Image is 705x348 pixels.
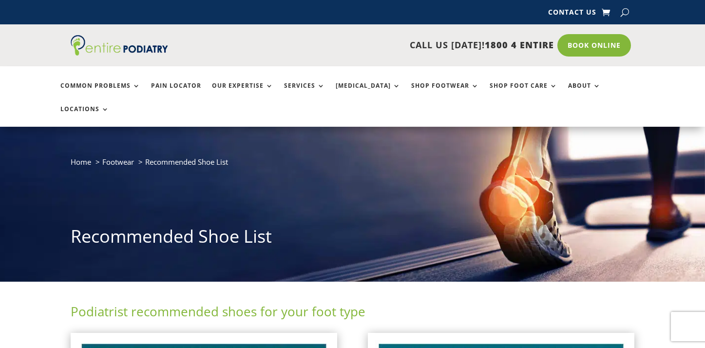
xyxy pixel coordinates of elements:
[411,82,479,103] a: Shop Footwear
[71,155,635,175] nav: breadcrumb
[485,39,554,51] span: 1800 4 ENTIRE
[71,35,168,56] img: logo (1)
[200,39,554,52] p: CALL US [DATE]!
[336,82,400,103] a: [MEDICAL_DATA]
[568,82,601,103] a: About
[71,48,168,58] a: Entire Podiatry
[151,82,201,103] a: Pain Locator
[102,157,134,167] a: Footwear
[60,82,140,103] a: Common Problems
[60,106,109,127] a: Locations
[212,82,273,103] a: Our Expertise
[557,34,631,57] a: Book Online
[145,157,228,167] span: Recommended Shoe List
[548,9,596,19] a: Contact Us
[71,157,91,167] a: Home
[71,303,635,325] h2: Podiatrist recommended shoes for your foot type
[490,82,557,103] a: Shop Foot Care
[284,82,325,103] a: Services
[71,224,635,253] h1: Recommended Shoe List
